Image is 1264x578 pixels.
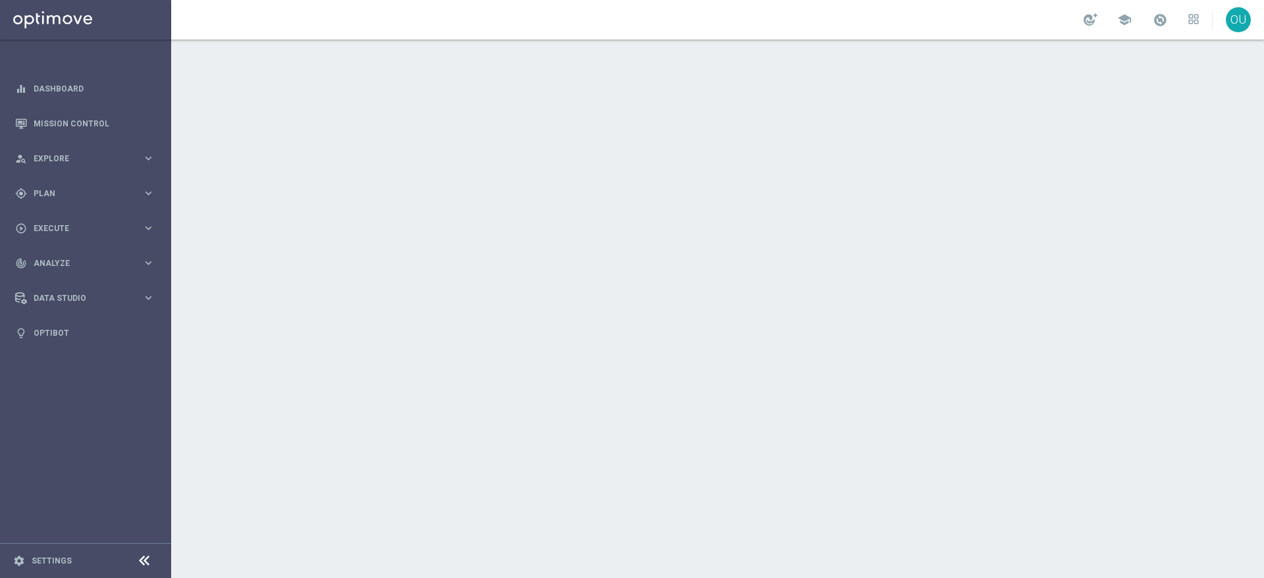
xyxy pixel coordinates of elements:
div: Optibot [15,315,155,350]
i: keyboard_arrow_right [142,292,155,304]
button: gps_fixed Plan keyboard_arrow_right [14,188,155,199]
div: Mission Control [15,106,155,141]
i: settings [13,555,25,567]
i: keyboard_arrow_right [142,152,155,165]
button: play_circle_outline Execute keyboard_arrow_right [14,223,155,234]
i: track_changes [15,257,27,269]
div: Data Studio [15,292,142,304]
button: lightbulb Optibot [14,328,155,338]
i: equalizer [15,83,27,95]
button: Mission Control [14,118,155,129]
i: lightbulb [15,327,27,339]
span: school [1117,13,1132,27]
i: keyboard_arrow_right [142,257,155,269]
i: play_circle_outline [15,223,27,234]
i: gps_fixed [15,188,27,199]
button: equalizer Dashboard [14,84,155,94]
i: keyboard_arrow_right [142,222,155,234]
button: Data Studio keyboard_arrow_right [14,293,155,303]
button: person_search Explore keyboard_arrow_right [14,153,155,164]
span: Plan [34,190,142,197]
i: keyboard_arrow_right [142,187,155,199]
div: Execute [15,223,142,234]
div: Plan [15,188,142,199]
div: Analyze [15,257,142,269]
span: Execute [34,224,142,232]
div: OU [1226,7,1251,32]
span: Explore [34,155,142,163]
a: Settings [32,557,72,565]
div: Explore [15,153,142,165]
span: Analyze [34,259,142,267]
button: track_changes Analyze keyboard_arrow_right [14,258,155,269]
a: Optibot [34,315,155,350]
span: Data Studio [34,294,142,302]
i: person_search [15,153,27,165]
a: Mission Control [34,106,155,141]
div: Dashboard [15,71,155,106]
a: Dashboard [34,71,155,106]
